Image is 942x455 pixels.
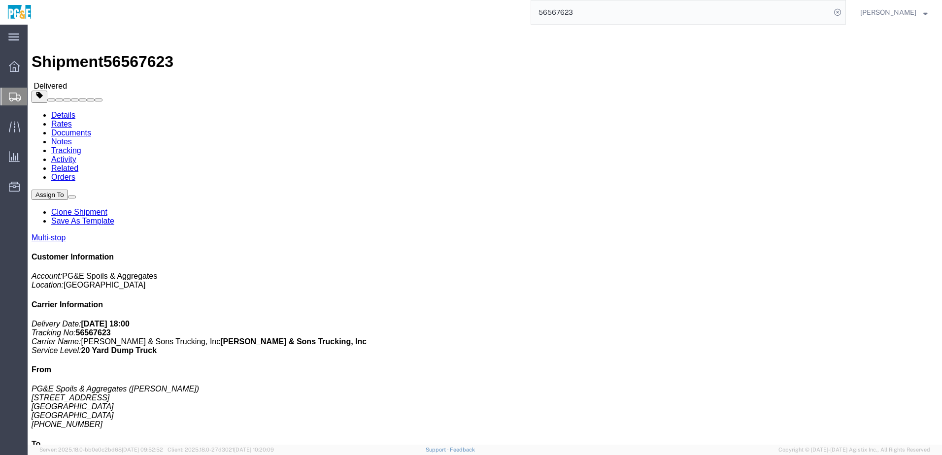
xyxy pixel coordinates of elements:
[450,447,475,453] a: Feedback
[122,447,163,453] span: [DATE] 09:52:52
[860,6,928,18] button: [PERSON_NAME]
[778,446,930,454] span: Copyright © [DATE]-[DATE] Agistix Inc., All Rights Reserved
[426,447,450,453] a: Support
[860,7,916,18] span: Evelyn Angel
[234,447,274,453] span: [DATE] 10:20:09
[531,0,831,24] input: Search for shipment number, reference number
[39,447,163,453] span: Server: 2025.18.0-bb0e0c2bd68
[7,5,32,20] img: logo
[168,447,274,453] span: Client: 2025.18.0-27d3021
[28,25,942,445] iframe: FS Legacy Container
